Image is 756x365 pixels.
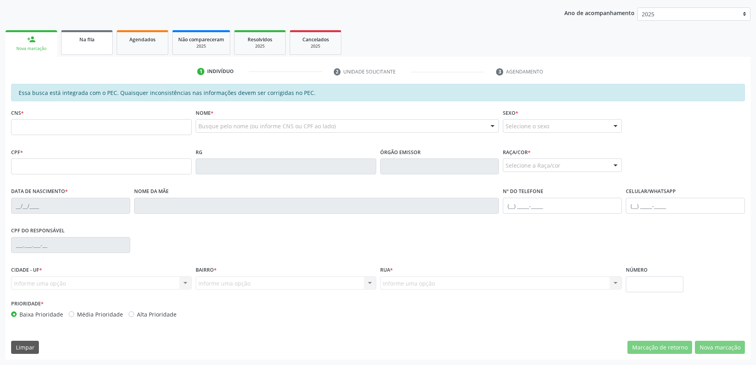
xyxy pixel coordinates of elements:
[178,36,224,43] span: Não compareceram
[380,146,421,158] label: Órgão emissor
[503,198,622,214] input: (__) _____-_____
[129,36,156,43] span: Agendados
[626,198,745,214] input: (__) _____-_____
[77,310,123,319] label: Média Prioridade
[296,43,335,49] div: 2025
[79,36,94,43] span: Na fila
[196,264,217,276] label: Bairro
[11,237,130,253] input: ___.___.___-__
[503,146,531,158] label: Raça/cor
[11,46,52,52] div: Nova marcação
[207,68,234,75] div: Indivíduo
[380,264,393,276] label: Rua
[248,36,272,43] span: Resolvidos
[626,185,676,198] label: Celular/WhatsApp
[506,161,560,170] span: Selecione a Raça/cor
[240,43,280,49] div: 2025
[695,341,745,354] button: Nova marcação
[503,107,518,119] label: Sexo
[196,146,202,158] label: RG
[302,36,329,43] span: Cancelados
[627,341,692,354] button: Marcação de retorno
[11,107,24,119] label: CNS
[11,264,42,276] label: Cidade - UF
[506,122,549,130] span: Selecione o sexo
[11,146,23,158] label: CPF
[196,107,214,119] label: Nome
[11,185,68,198] label: Data de nascimento
[198,122,336,130] span: Busque pelo nome (ou informe CNS ou CPF ao lado)
[178,43,224,49] div: 2025
[11,225,65,237] label: CPF do responsável
[564,8,635,17] p: Ano de acompanhamento
[626,264,648,276] label: Número
[27,35,36,44] div: person_add
[19,310,63,319] label: Baixa Prioridade
[11,198,130,214] input: __/__/____
[197,68,204,75] div: 1
[503,185,543,198] label: Nº do Telefone
[11,298,44,310] label: Prioridade
[134,185,169,198] label: Nome da mãe
[137,310,177,319] label: Alta Prioridade
[11,84,745,101] div: Essa busca está integrada com o PEC. Quaisquer inconsistências nas informações devem ser corrigid...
